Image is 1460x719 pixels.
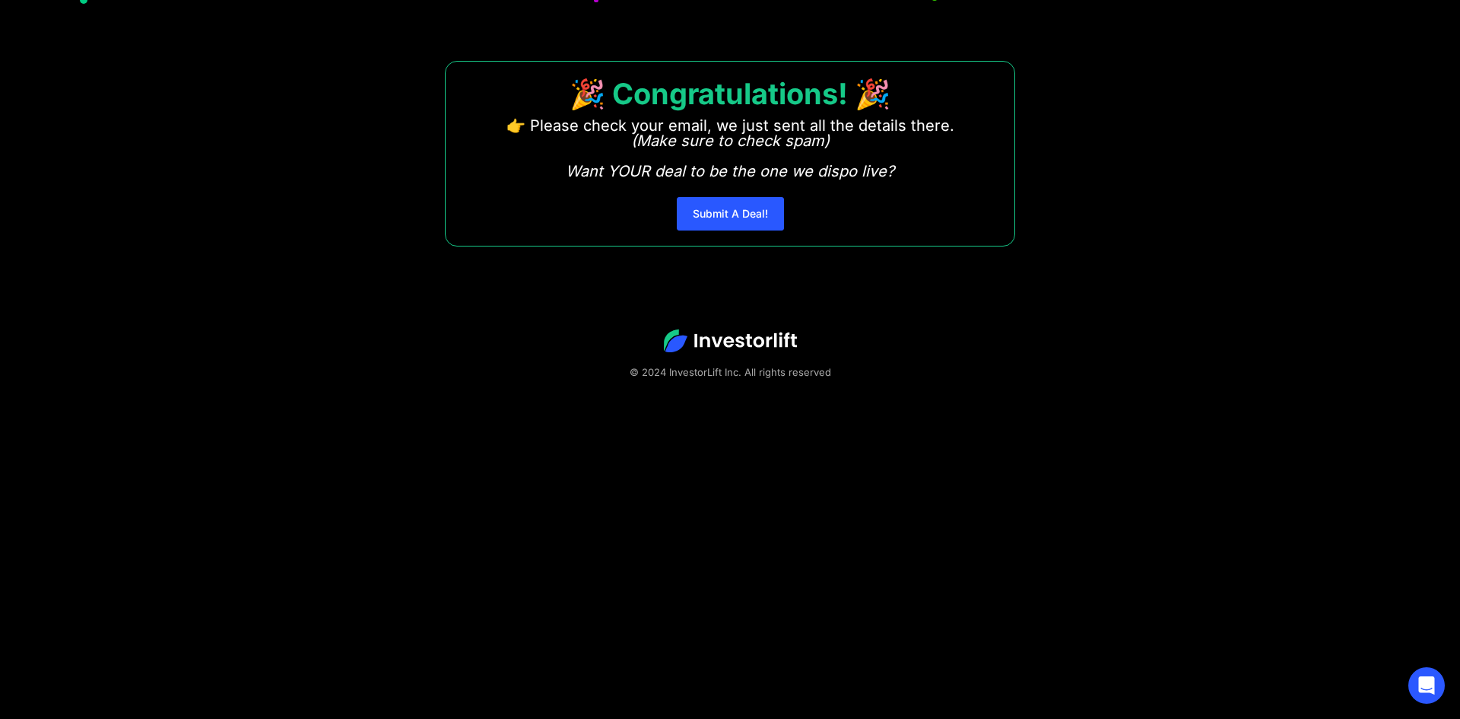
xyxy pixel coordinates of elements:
em: (Make sure to check spam) Want YOUR deal to be the one we dispo live? [566,132,894,180]
p: 👉 Please check your email, we just sent all the details there. ‍ [506,118,954,179]
a: Submit A Deal! [677,197,784,231]
strong: 🎉 Congratulations! 🎉 [570,76,890,111]
div: Open Intercom Messenger [1408,667,1445,704]
div: © 2024 InvestorLift Inc. All rights reserved [53,364,1407,380]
